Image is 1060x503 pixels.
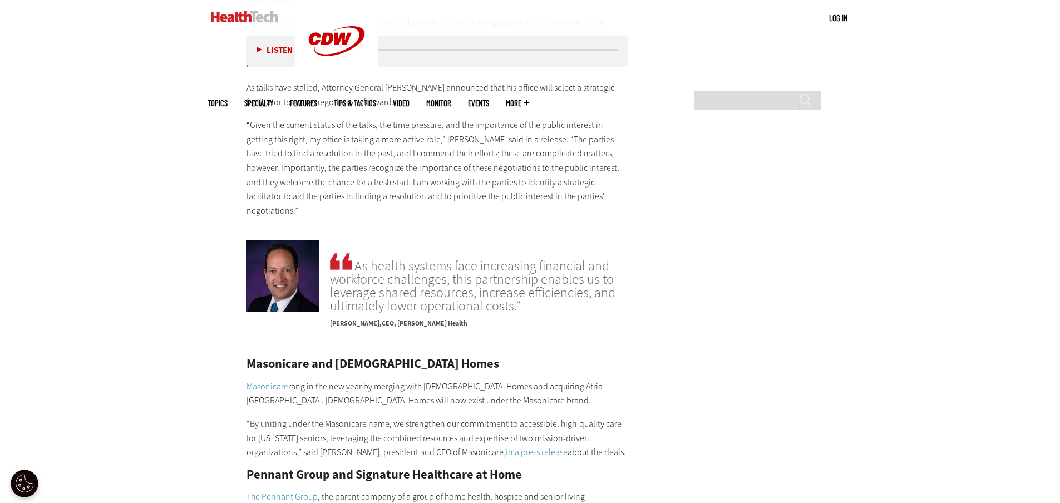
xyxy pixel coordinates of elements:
[246,240,319,312] img: Jonathan Lawrence
[11,470,38,497] button: Open Preferences
[246,379,628,408] p: rang in the new year by merging with [DEMOGRAPHIC_DATA] Homes and acquiring Atria [GEOGRAPHIC_DAT...
[295,73,378,85] a: CDW
[11,470,38,497] div: Cookie Settings
[211,11,278,22] img: Home
[506,446,568,458] a: in a press release
[246,417,628,460] p: “By uniting under the Masonicare name, we strengthen our commitment to accessible, high-quality c...
[426,99,451,107] a: MonITor
[829,13,847,23] a: Log in
[246,381,288,392] a: Masonicare
[393,99,410,107] a: Video
[246,118,628,218] p: “Given the current status of the talks, the time pressure, and the importance of the public inter...
[829,12,847,24] div: User menu
[330,313,628,329] p: CEO, [PERSON_NAME] Health
[468,99,489,107] a: Events
[334,99,376,107] a: Tips & Tactics
[246,358,628,370] h2: Masonicare and [DEMOGRAPHIC_DATA] Homes
[506,99,529,107] span: More
[330,251,628,313] span: As health systems face increasing financial and workforce challenges, this partnership enables us...
[208,99,228,107] span: Topics
[244,99,273,107] span: Specialty
[246,469,628,481] h2: Pennant Group and Signature Healthcare at Home
[290,99,317,107] a: Features
[330,319,382,328] span: [PERSON_NAME]
[246,491,318,502] a: The Pennant Group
